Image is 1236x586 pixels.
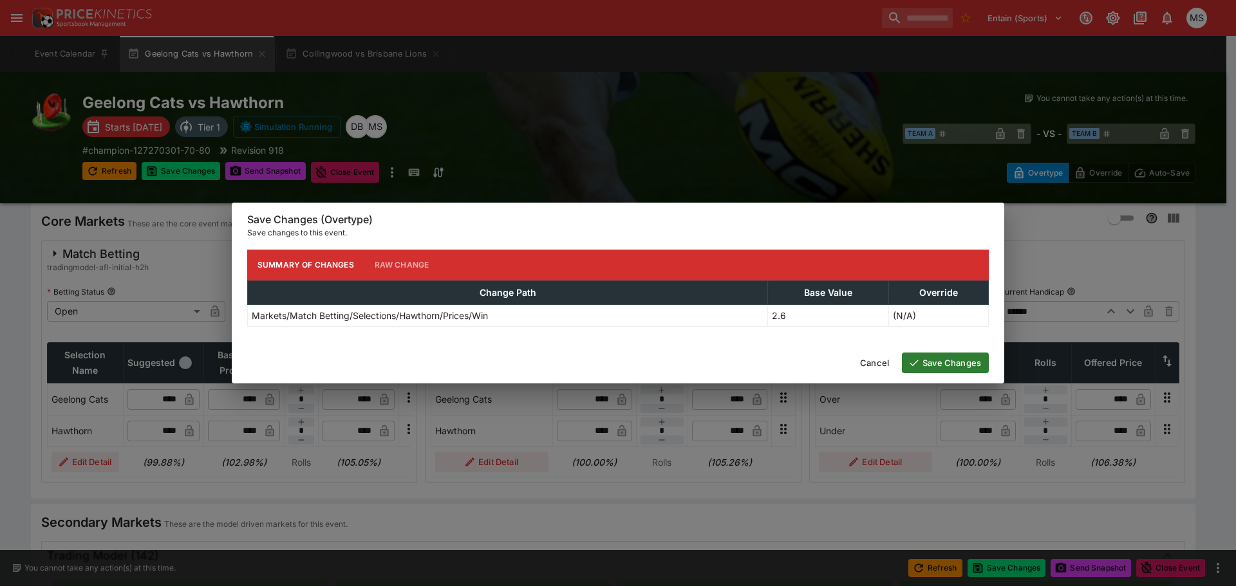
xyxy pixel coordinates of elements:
p: Save changes to this event. [247,226,989,239]
p: Markets/Match Betting/Selections/Hawthorn/Prices/Win [252,309,488,322]
button: Raw Change [364,250,440,280]
td: 2.6 [768,304,888,326]
button: Save Changes [902,353,989,373]
button: Summary of Changes [247,250,364,280]
td: (N/A) [888,304,988,326]
th: Override [888,280,988,304]
h6: Save Changes (Overtype) [247,213,989,226]
th: Base Value [768,280,888,304]
th: Change Path [248,280,768,304]
button: Cancel [852,353,897,373]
